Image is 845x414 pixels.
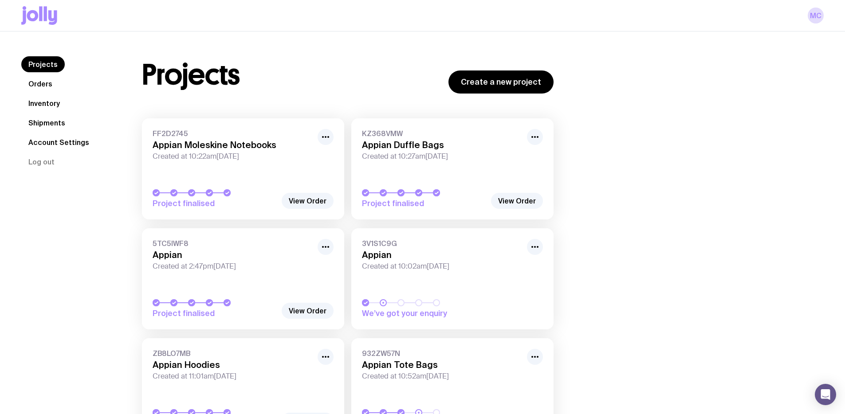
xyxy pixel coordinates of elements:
span: 3V1S1C9G [362,239,522,248]
h3: Appian Duffle Bags [362,140,522,150]
a: View Order [491,193,543,209]
a: View Order [282,303,334,319]
a: Inventory [21,95,67,111]
a: Projects [21,56,65,72]
span: Project finalised [153,198,277,209]
a: KZ368VMWAppian Duffle BagsCreated at 10:27am[DATE]Project finalised [351,118,554,219]
h3: Appian Moleskine Notebooks [153,140,312,150]
span: Created at 2:47pm[DATE] [153,262,312,271]
span: We’ve got your enquiry [362,308,486,319]
button: Log out [21,154,62,170]
a: 5TC5IWF8AppianCreated at 2:47pm[DATE]Project finalised [142,228,344,329]
span: Created at 11:01am[DATE] [153,372,312,381]
a: MC [808,8,824,23]
h3: Appian Hoodies [153,359,312,370]
h3: Appian [362,250,522,260]
h3: Appian Tote Bags [362,359,522,370]
span: KZ368VMW [362,129,522,138]
span: Created at 10:52am[DATE] [362,372,522,381]
span: 932ZW57N [362,349,522,358]
span: Created at 10:02am[DATE] [362,262,522,271]
a: Orders [21,76,59,92]
div: Open Intercom Messenger [815,384,836,405]
a: Create a new project [448,70,554,94]
a: View Order [282,193,334,209]
span: Created at 10:22am[DATE] [153,152,312,161]
h3: Appian [153,250,312,260]
span: Project finalised [362,198,486,209]
span: Created at 10:27am[DATE] [362,152,522,161]
span: FF2D2745 [153,129,312,138]
span: Project finalised [153,308,277,319]
span: ZB8LO7MB [153,349,312,358]
a: Account Settings [21,134,96,150]
a: 3V1S1C9GAppianCreated at 10:02am[DATE]We’ve got your enquiry [351,228,554,329]
span: 5TC5IWF8 [153,239,312,248]
a: Shipments [21,115,72,131]
h1: Projects [142,61,240,89]
a: FF2D2745Appian Moleskine NotebooksCreated at 10:22am[DATE]Project finalised [142,118,344,219]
